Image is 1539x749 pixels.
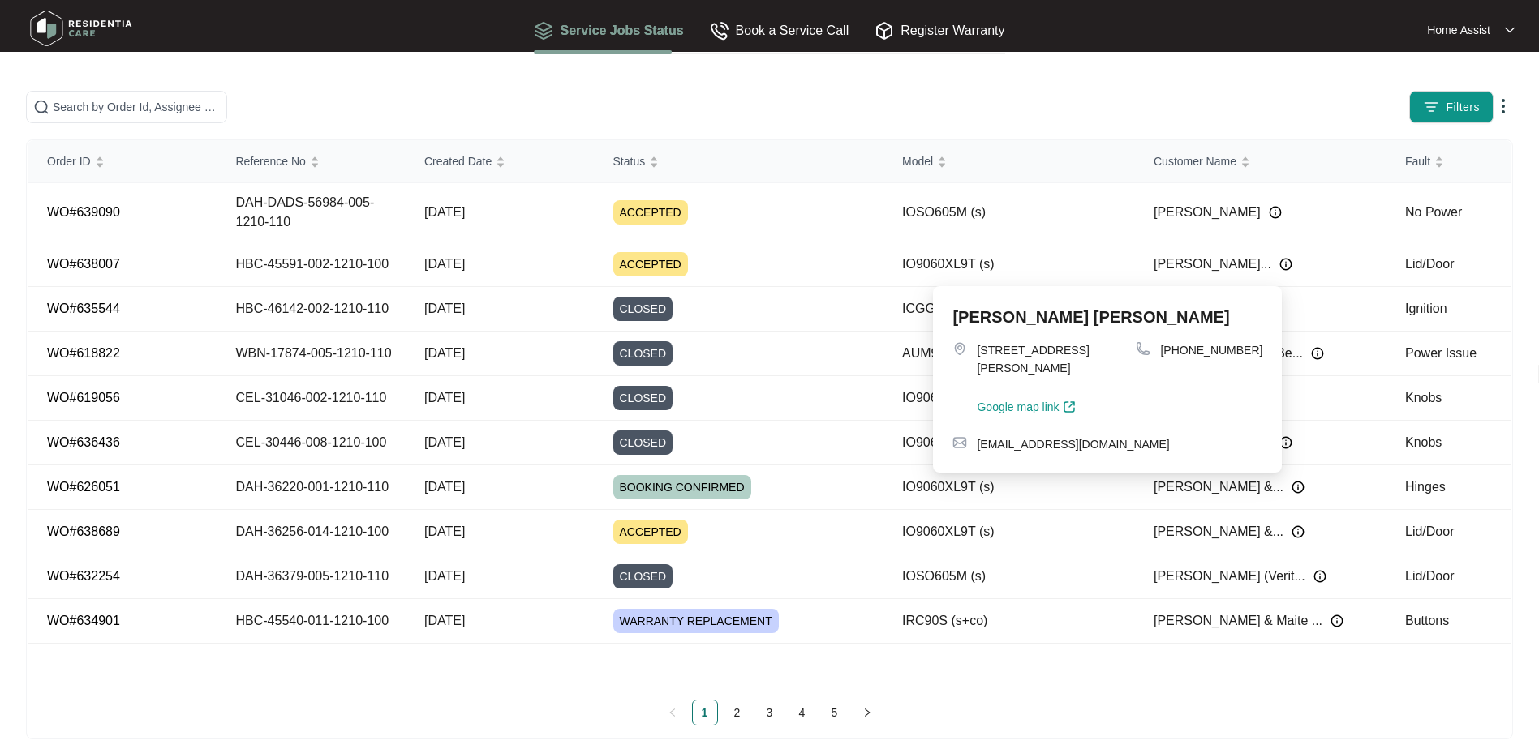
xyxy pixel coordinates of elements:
th: Order ID [28,140,217,183]
button: right [854,700,880,725]
img: search-icon [33,99,49,115]
span: [PERSON_NAME] &... [1154,477,1283,497]
th: Customer Name [1134,140,1386,183]
span: CLOSED [613,341,673,366]
td: AUM90PS (s+co) [883,332,1134,376]
a: WO#634901 [47,614,120,627]
img: email icon [952,435,967,450]
span: right [862,708,872,717]
span: [DATE] [424,346,465,360]
span: CLOSED [613,564,673,588]
td: Lid/Door [1386,510,1511,554]
a: 1 [693,700,717,725]
td: IOSO605M (s) [883,183,1134,242]
span: [DATE] [424,435,465,449]
img: Register Warranty icon [875,21,894,41]
img: Info icon [1292,481,1305,494]
img: Info icon [1279,258,1292,271]
td: Lid/Door [1386,554,1511,599]
li: Next Page [854,700,880,725]
span: [DATE] [424,569,465,583]
span: [PERSON_NAME] [1154,203,1261,222]
span: [DATE] [424,391,465,404]
button: left [660,700,686,725]
img: phone icon [1136,341,1150,356]
span: CLOSED [613,297,673,321]
span: BOOKING CONFIRMED [613,475,751,499]
td: Ignition [1386,287,1511,332]
td: CEL-30446-008-1210-100 [217,421,406,465]
span: [PERSON_NAME]... [1154,255,1271,274]
span: CLOSED [613,386,673,410]
td: Buttons [1386,599,1511,644]
span: left [668,708,677,717]
p: Home Assist [1427,22,1490,38]
th: Created Date [405,140,594,183]
img: Info icon [1269,206,1282,219]
a: 2 [725,700,750,725]
span: [DATE] [424,614,465,627]
td: IOSO605M (s) [883,554,1134,599]
span: [DATE] [424,480,465,494]
th: Status [594,140,883,183]
td: DAH-36379-005-1210-110 [217,554,406,599]
div: [PHONE_NUMBER] [1136,341,1262,416]
li: 3 [757,700,783,725]
a: WO#619056 [47,391,120,404]
span: ACCEPTED [613,520,688,544]
div: [EMAIL_ADDRESS][DOMAIN_NAME] [977,435,1169,453]
a: 4 [790,700,815,725]
td: Lid/Door [1386,242,1511,287]
td: HBC-45540-011-1210-100 [217,599,406,644]
a: WO#639090 [47,205,120,219]
span: CLOSED [613,430,673,455]
td: HBC-46142-002-1210-110 [217,287,406,332]
a: WO#635544 [47,302,120,315]
td: IRC90S (s+co) [883,599,1134,644]
div: [STREET_ADDRESS][PERSON_NAME] [977,341,1107,416]
img: Info icon [1313,570,1326,583]
a: WO#626051 [47,480,120,494]
a: 3 [758,700,782,725]
a: WO#636436 [47,435,120,449]
img: residentia care logo [24,4,138,53]
td: IO9060XL9T (s) [883,421,1134,465]
th: Reference No [217,140,406,183]
li: 4 [789,700,815,725]
div: Service Jobs Status [534,20,683,41]
input: Search by Order Id, Assignee Name, Reference No, Customer Name and Model [53,98,220,116]
td: IO9060XL9T (s) [883,376,1134,421]
img: dropdown arrow [1494,96,1513,116]
td: IO9060XL9T (s) [883,242,1134,287]
li: 5 [822,700,848,725]
td: WBN-17874-005-1210-110 [217,332,406,376]
span: Order ID [47,152,91,170]
a: WO#618822 [47,346,120,360]
td: Power Issue [1386,332,1511,376]
th: Fault [1386,140,1511,183]
p: [PERSON_NAME] [PERSON_NAME] [952,306,1262,328]
img: Service Jobs Status icon [534,21,553,41]
span: [PERSON_NAME] &... [1154,522,1283,541]
span: [DATE] [424,205,465,219]
span: Customer Name [1154,152,1236,170]
td: Hinges [1386,465,1511,510]
span: [DATE] [424,302,465,315]
td: DAH-DADS-56984-005-1210-110 [217,183,406,242]
img: filter icon [1423,99,1439,115]
li: Previous Page [660,700,686,725]
span: ACCEPTED [613,252,688,276]
img: dropdown arrow [1505,26,1515,34]
td: DAH-36256-014-1210-100 [217,510,406,554]
span: [PERSON_NAME] & Maite ... [1154,611,1322,631]
img: Info icon [1279,436,1292,449]
img: link icon [1063,400,1076,413]
a: 5 [823,700,847,725]
span: Fault [1405,152,1430,170]
img: Book a Service Call icon [710,21,729,41]
img: Info icon [1311,347,1324,360]
div: Book a Service Call [710,20,849,41]
span: [DATE] [424,524,465,538]
td: Knobs [1386,421,1511,465]
span: Status [613,152,646,170]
